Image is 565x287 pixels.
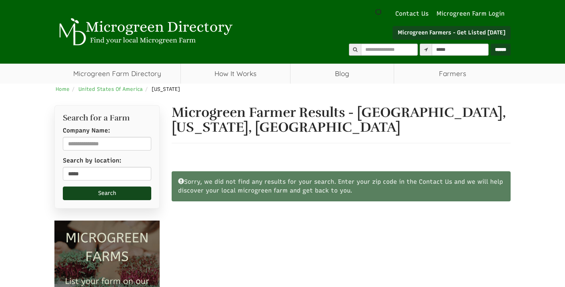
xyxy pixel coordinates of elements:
label: Search by location: [63,157,121,165]
h1: Microgreen Farmer Results - [GEOGRAPHIC_DATA], [US_STATE], [GEOGRAPHIC_DATA] [172,105,511,135]
a: Blog [291,64,394,84]
a: Microgreen Farmers - Get Listed [DATE] [393,26,511,40]
button: Search [63,187,151,200]
h2: Search for a Farm [63,114,151,122]
span: Farmers [394,64,511,84]
img: Microgreen Directory [54,18,234,46]
span: [US_STATE] [152,86,180,92]
a: How It Works [181,64,290,84]
a: Contact Us [391,10,433,18]
a: United States Of America [78,86,143,92]
div: Sorry, we did not find any results for your search. Enter your zip code in the Contact Us and we ... [172,171,511,201]
a: Microgreen Farm Login [437,10,509,18]
a: Home [56,86,70,92]
label: Company Name: [63,126,110,135]
a: Microgreen Farm Directory [54,64,180,84]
